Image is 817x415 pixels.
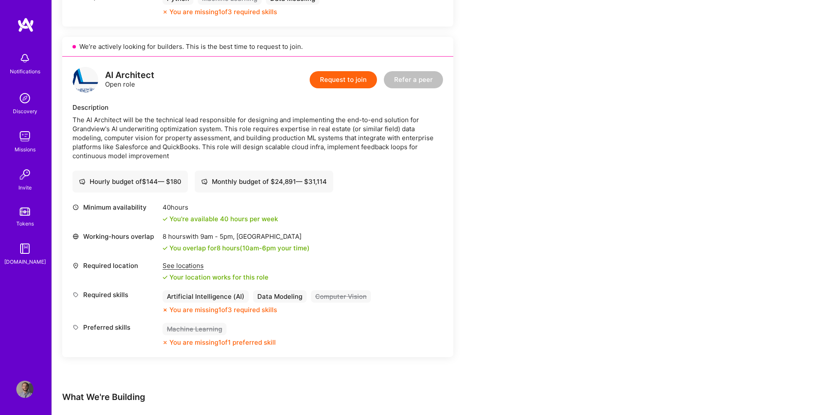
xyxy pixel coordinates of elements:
[310,71,377,88] button: Request to join
[72,67,98,93] img: logo
[16,240,33,257] img: guide book
[79,177,181,186] div: Hourly budget of $ 144 — $ 180
[62,37,453,57] div: We’re actively looking for builders. This is the best time to request to join.
[163,9,168,15] i: icon CloseOrange
[384,71,443,88] button: Refer a peer
[72,203,158,212] div: Minimum availability
[201,177,327,186] div: Monthly budget of $ 24,891 — $ 31,114
[72,232,158,241] div: Working-hours overlap
[72,262,79,269] i: icon Location
[72,290,158,299] div: Required skills
[72,204,79,211] i: icon Clock
[163,273,268,282] div: Your location works for this role
[20,207,30,216] img: tokens
[311,290,371,303] div: Computer Vision
[79,178,85,185] i: icon Cash
[163,323,226,335] div: Machine Learning
[17,17,34,33] img: logo
[105,71,154,89] div: Open role
[10,67,40,76] div: Notifications
[253,290,307,303] div: Data Modeling
[72,324,79,331] i: icon Tag
[169,305,277,314] div: You are missing 1 of 3 required skills
[163,340,168,345] i: icon CloseOrange
[163,275,168,280] i: icon Check
[163,307,168,313] i: icon CloseOrange
[163,261,268,270] div: See locations
[169,244,310,253] div: You overlap for 8 hours ( your time)
[16,381,33,398] img: User Avatar
[16,219,34,228] div: Tokens
[163,214,278,223] div: You're available 40 hours per week
[16,50,33,67] img: bell
[163,246,168,251] i: icon Check
[72,323,158,332] div: Preferred skills
[16,128,33,145] img: teamwork
[72,233,79,240] i: icon World
[15,145,36,154] div: Missions
[169,338,276,347] div: You are missing 1 of 1 preferred skill
[163,232,310,241] div: 8 hours with [GEOGRAPHIC_DATA]
[4,257,46,266] div: [DOMAIN_NAME]
[72,103,443,112] div: Description
[105,71,154,80] div: AI Architect
[163,203,278,212] div: 40 hours
[199,232,236,241] span: 9am - 5pm ,
[163,290,249,303] div: Artificial Intelligence (AI)
[163,217,168,222] i: icon Check
[72,261,158,270] div: Required location
[72,115,443,160] div: The AI Architect will be the technical lead responsible for designing and implementing the end-to...
[242,244,276,252] span: 10am - 6pm
[72,292,79,298] i: icon Tag
[169,7,277,16] div: You are missing 1 of 3 required skills
[18,183,32,192] div: Invite
[16,166,33,183] img: Invite
[16,90,33,107] img: discovery
[201,178,208,185] i: icon Cash
[62,391,577,403] div: What We're Building
[13,107,37,116] div: Discovery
